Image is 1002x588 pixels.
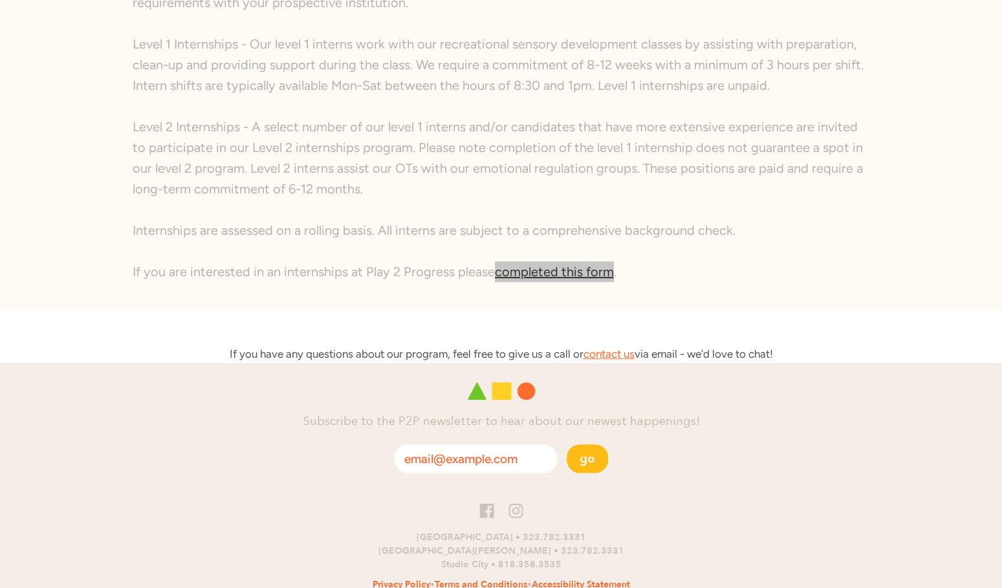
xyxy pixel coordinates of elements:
[583,347,635,360] a: contact us
[133,34,870,96] p: Level 1 Internships - Our level 1 interns work with our recreational sensory development classes ...
[133,220,870,241] p: Internships are assessed on a rolling basis. All interns are subject to a comprehensive backgroun...
[495,264,614,279] a: completed this form
[120,413,883,432] h4: Subscribe to the P2P newsletter to hear about our newest happenings!
[567,444,608,473] button: Go
[133,261,870,282] p: If you are interested in an internships at Play 2 Progress please .
[468,382,535,400] img: Play 2 Progress logo
[133,116,870,199] p: Level 2 Internships - A select number of our level 1 interns and/or candidates that have more ext...
[395,444,557,473] input: email@example.com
